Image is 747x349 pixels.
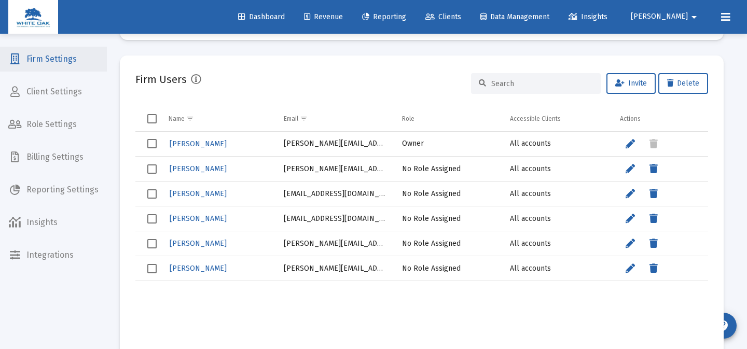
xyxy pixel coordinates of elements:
div: Select row [147,164,157,174]
div: Accessible Clients [510,115,561,123]
div: Select row [147,264,157,273]
div: Select row [147,214,157,224]
div: Name [169,115,185,123]
td: [PERSON_NAME][EMAIL_ADDRESS][DOMAIN_NAME] [276,132,394,157]
span: Reporting [362,12,406,21]
div: Select row [147,139,157,148]
td: [EMAIL_ADDRESS][DOMAIN_NAME] [276,182,394,206]
a: Dashboard [230,7,293,27]
span: No Role Assigned [402,189,461,198]
span: [PERSON_NAME] [170,264,227,273]
td: Column Role [395,106,503,131]
div: Email [284,115,298,123]
span: [PERSON_NAME] [631,12,688,21]
span: [PERSON_NAME] [170,239,227,248]
input: Search [491,79,593,88]
mat-icon: arrow_drop_down [688,7,700,27]
a: [PERSON_NAME] [169,161,228,176]
td: [PERSON_NAME][EMAIL_ADDRESS][DOMAIN_NAME] [276,256,394,281]
span: Owner [402,139,424,148]
td: [PERSON_NAME][EMAIL_ADDRESS][DOMAIN_NAME] [276,231,394,256]
span: Insights [569,12,607,21]
div: Role [402,115,414,123]
div: Select row [147,239,157,248]
span: All accounts [510,189,551,198]
td: Column Name [161,106,276,131]
span: Delete [667,79,699,88]
span: No Role Assigned [402,164,461,173]
div: Select all [147,114,157,123]
div: Select row [147,189,157,199]
a: [PERSON_NAME] [169,136,228,151]
span: Revenue [304,12,343,21]
a: Clients [417,7,469,27]
a: Reporting [354,7,414,27]
span: Data Management [480,12,549,21]
a: Data Management [472,7,558,27]
span: Show filter options for column 'Name' [186,115,194,122]
span: All accounts [510,264,551,273]
span: No Role Assigned [402,264,461,273]
span: Invite [615,79,647,88]
span: All accounts [510,164,551,173]
em: Please carefully compare this report against the actual account statement delivered from Fidelity... [4,8,538,25]
a: [PERSON_NAME] [169,236,228,251]
span: All accounts [510,214,551,223]
h2: Firm Users [135,71,187,88]
td: [PERSON_NAME][EMAIL_ADDRESS][DOMAIN_NAME] [276,157,394,182]
button: Delete [658,73,708,94]
span: [PERSON_NAME] [170,214,227,223]
a: Insights [560,7,616,27]
img: Dashboard [16,7,50,27]
button: Invite [606,73,656,94]
td: [EMAIL_ADDRESS][DOMAIN_NAME] [276,206,394,231]
span: All accounts [510,239,551,248]
a: Revenue [296,7,351,27]
a: [PERSON_NAME] [169,186,228,201]
a: [PERSON_NAME] [169,211,228,226]
td: Column Actions [613,106,708,131]
a: [PERSON_NAME] [169,261,228,276]
span: [PERSON_NAME] [170,139,227,148]
td: Column Email [276,106,394,131]
span: Clients [425,12,461,21]
span: [PERSON_NAME] [170,189,227,198]
span: No Role Assigned [402,214,461,223]
td: Column Accessible Clients [503,106,613,131]
span: Show filter options for column 'Email' [300,115,308,122]
span: No Role Assigned [402,239,461,248]
div: Actions [620,115,641,123]
button: [PERSON_NAME] [618,6,713,27]
span: Dashboard [238,12,285,21]
span: All accounts [510,139,551,148]
span: [PERSON_NAME] [170,164,227,173]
